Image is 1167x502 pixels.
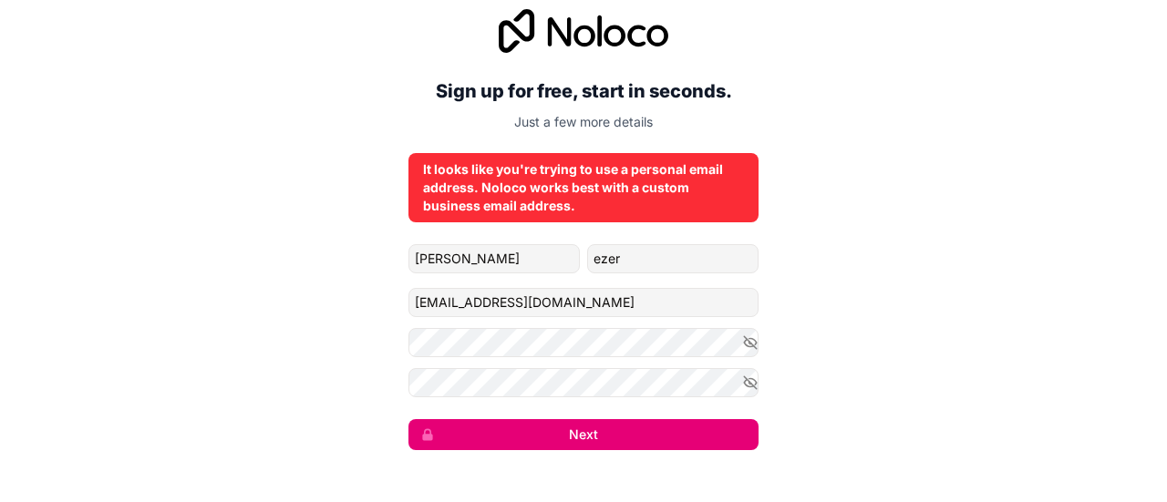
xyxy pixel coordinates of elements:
[408,75,759,108] h2: Sign up for free, start in seconds.
[408,244,580,273] input: given-name
[408,288,759,317] input: Email address
[408,328,759,357] input: Password
[408,419,759,450] button: Next
[408,113,759,131] p: Just a few more details
[408,368,759,397] input: Confirm password
[423,160,744,215] div: It looks like you're trying to use a personal email address. Noloco works best with a custom busi...
[587,244,759,273] input: family-name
